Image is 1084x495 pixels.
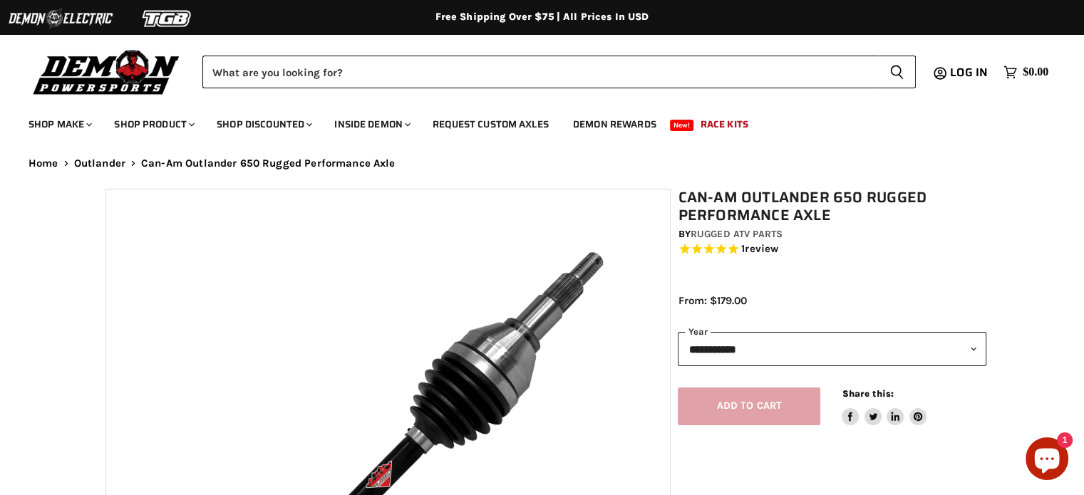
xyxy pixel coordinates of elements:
[996,62,1055,83] a: $0.00
[324,110,419,139] a: Inside Demon
[206,110,321,139] a: Shop Discounted
[678,189,986,224] h1: Can-Am Outlander 650 Rugged Performance Axle
[202,56,878,88] input: Search
[878,56,916,88] button: Search
[944,66,996,79] a: Log in
[678,242,986,257] span: Rated 5.0 out of 5 stars 1 reviews
[29,46,185,97] img: Demon Powersports
[7,5,114,32] img: Demon Electric Logo 2
[74,157,125,170] a: Outlander
[741,243,778,256] span: 1 reviews
[691,228,783,240] a: Rugged ATV Parts
[690,110,759,139] a: Race Kits
[114,5,221,32] img: TGB Logo 2
[678,294,746,307] span: From: $179.00
[29,157,58,170] a: Home
[745,243,778,256] span: review
[842,388,893,399] span: Share this:
[141,157,396,170] span: Can-Am Outlander 650 Rugged Performance Axle
[422,110,559,139] a: Request Custom Axles
[1021,437,1073,484] inbox-online-store-chat: Shopify online store chat
[1023,66,1048,79] span: $0.00
[670,120,694,131] span: New!
[202,56,916,88] form: Product
[18,104,1045,139] ul: Main menu
[103,110,203,139] a: Shop Product
[678,332,986,367] select: year
[562,110,667,139] a: Demon Rewards
[18,110,100,139] a: Shop Make
[950,63,988,81] span: Log in
[678,226,986,242] div: by
[842,387,926,425] aside: Share this:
